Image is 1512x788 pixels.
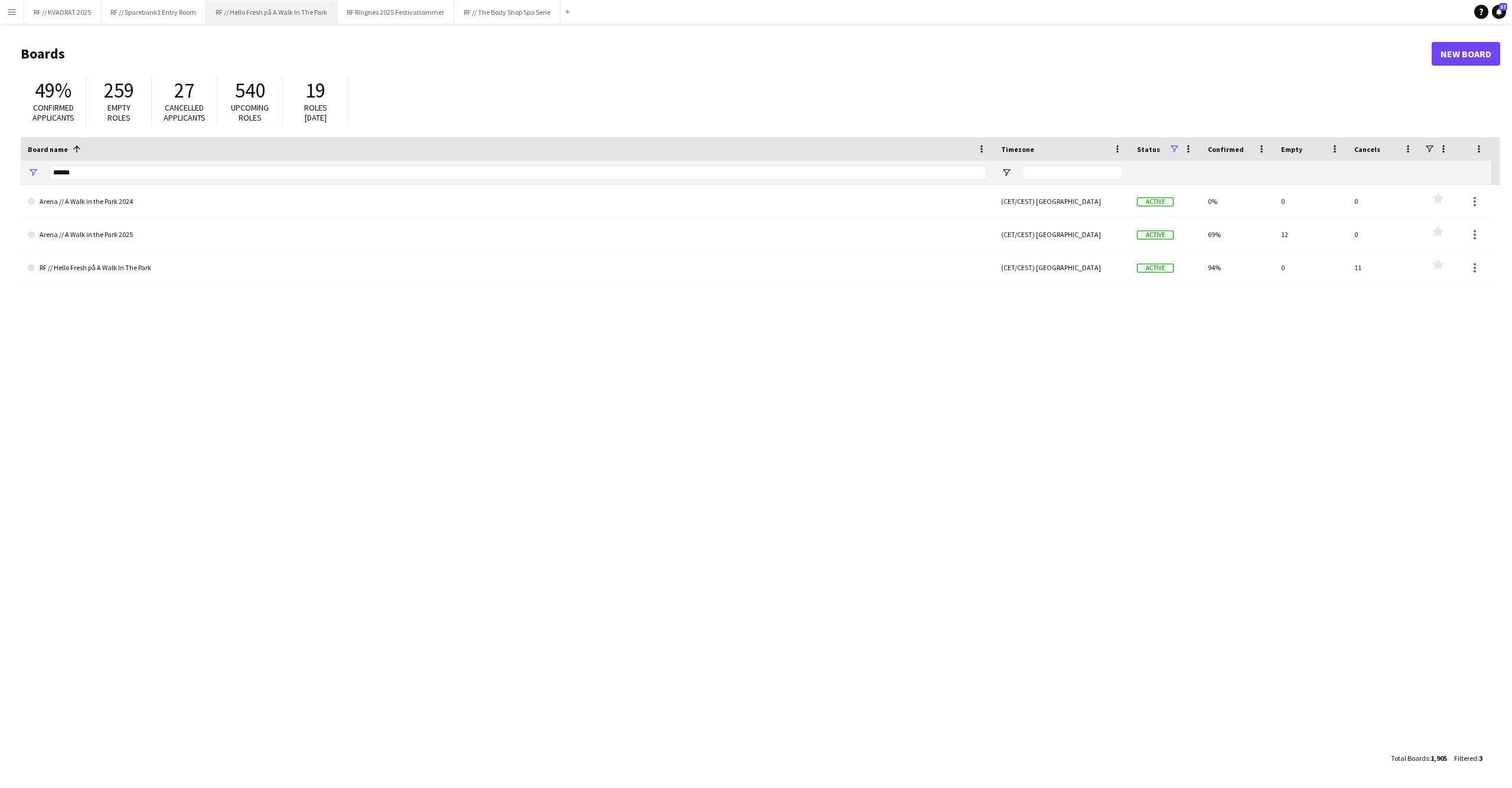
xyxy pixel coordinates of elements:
[1137,197,1174,206] span: Active
[21,45,1432,63] h1: Boards
[1430,754,1447,763] span: 1,905
[231,102,269,123] span: Upcoming roles
[28,251,987,284] a: RF // Hello Fresh på A Walk In The Park
[1201,185,1274,218] div: 0%
[1022,166,1123,180] input: Timezone Filter Input
[28,218,987,251] a: Arena // A Walk in the Park 2025
[1001,167,1012,178] button: Open Filter Menu
[28,167,38,178] button: Open Filter Menu
[994,251,1130,284] div: (CET/CEST) [GEOGRAPHIC_DATA]
[32,102,74,123] span: Confirmed applicants
[104,77,134,103] span: 259
[1454,754,1477,763] span: Filtered
[1347,218,1420,251] div: 0
[164,102,206,123] span: Cancelled applicants
[1347,185,1420,218] div: 0
[1201,251,1274,284] div: 94%
[994,218,1130,251] div: (CET/CEST) [GEOGRAPHIC_DATA]
[304,102,327,123] span: Roles [DATE]
[454,1,561,24] button: RF // The Body Shop Spa Serie
[49,166,987,180] input: Board name Filter Input
[305,77,325,103] span: 19
[1492,5,1506,19] a: 37
[1281,145,1302,154] span: Empty
[1137,231,1174,239] span: Active
[235,77,265,103] span: 540
[1354,145,1380,154] span: Cancels
[337,1,454,24] button: RF Ringnes 2025 Festivalsommer
[1201,218,1274,251] div: 69%
[24,1,101,24] button: RF // KVADRAT 2025
[994,185,1130,218] div: (CET/CEST) [GEOGRAPHIC_DATA]
[1274,251,1347,284] div: 0
[1391,747,1447,770] div: :
[107,102,131,123] span: Empty roles
[1001,145,1034,154] span: Timezone
[1137,145,1160,154] span: Status
[28,145,68,154] span: Board name
[1391,754,1429,763] span: Total Boards
[1274,218,1347,251] div: 12
[1454,747,1482,770] div: :
[1137,264,1174,273] span: Active
[1347,251,1420,284] div: 11
[1432,42,1500,66] a: New Board
[1479,754,1482,763] span: 3
[28,185,987,218] a: Arena // A Walk in the Park 2024
[35,77,71,103] span: 49%
[1274,185,1347,218] div: 0
[101,1,206,24] button: RF // Sparebank1 Entry Room
[174,77,194,103] span: 27
[1208,145,1244,154] span: Confirmed
[206,1,337,24] button: RF // Hello Fresh på A Walk In The Park
[1499,3,1507,11] span: 37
